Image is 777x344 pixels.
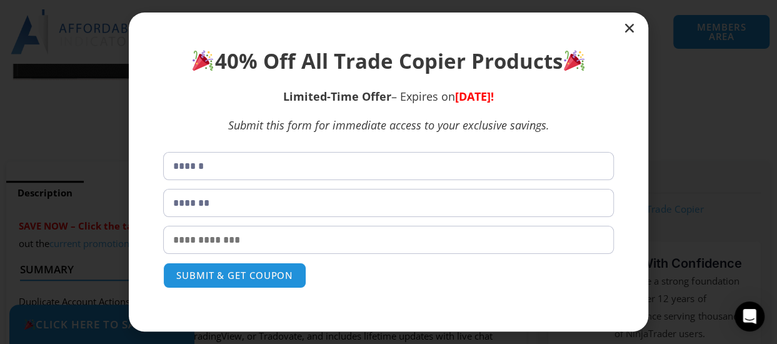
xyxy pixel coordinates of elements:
a: Close [623,22,636,34]
strong: Limited-Time Offer [283,89,391,104]
button: SUBMIT & GET COUPON [163,263,306,288]
em: Submit this form for immediate access to your exclusive savings. [228,118,549,133]
div: Open Intercom Messenger [734,301,764,331]
span: [DATE]! [455,89,494,104]
img: 🎉 [193,50,213,71]
img: 🎉 [564,50,584,71]
h1: 40% Off All Trade Copier Products [163,47,614,76]
p: – Expires on [163,88,614,105]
